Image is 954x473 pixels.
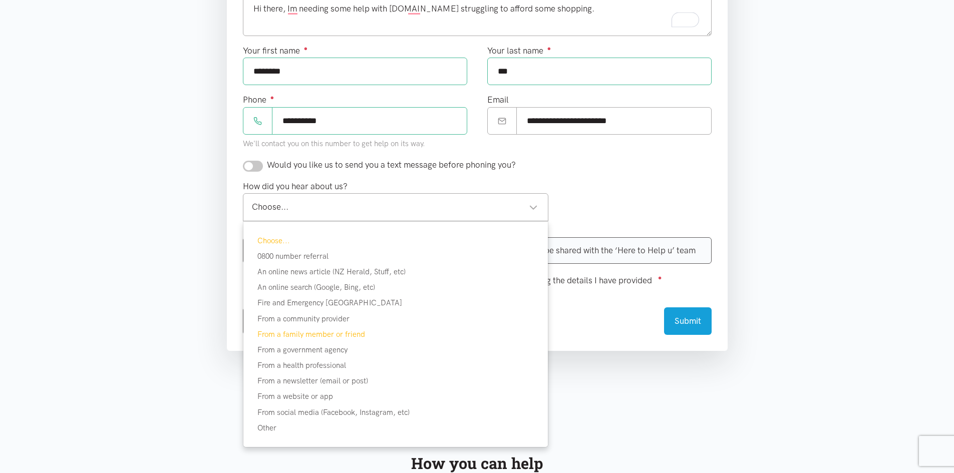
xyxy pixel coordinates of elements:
[243,344,548,356] div: From a government agency
[243,297,548,309] div: Fire and Emergency [GEOGRAPHIC_DATA]
[243,406,548,418] div: From social media (Facebook, Instagram, etc)
[270,94,274,101] sup: ●
[243,359,548,371] div: From a health professional
[664,307,712,335] button: Submit
[243,266,548,278] div: An online news article (NZ Herald, Stuff, etc)
[487,93,509,107] label: Email
[267,160,516,170] span: Would you like us to send you a text message before phoning you?
[658,274,662,281] sup: ●
[243,44,308,58] label: Your first name
[304,45,308,52] sup: ●
[243,328,548,340] div: From a family member or friend
[243,250,548,262] div: 0800 number referral
[243,180,348,193] label: How did you hear about us?
[516,107,712,135] input: Email
[547,45,551,52] sup: ●
[487,44,551,58] label: Your last name
[243,93,274,107] label: Phone
[252,200,538,214] div: Choose...
[243,235,548,247] div: Choose...
[243,422,548,434] div: Other
[272,107,467,135] input: Phone number
[243,313,548,325] div: From a community provider
[243,139,425,148] small: We'll contact you on this number to get help on its way.
[243,390,548,402] div: From a website or app
[243,281,548,293] div: An online search (Google, Bing, etc)
[243,375,548,387] div: From a newsletter (email or post)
